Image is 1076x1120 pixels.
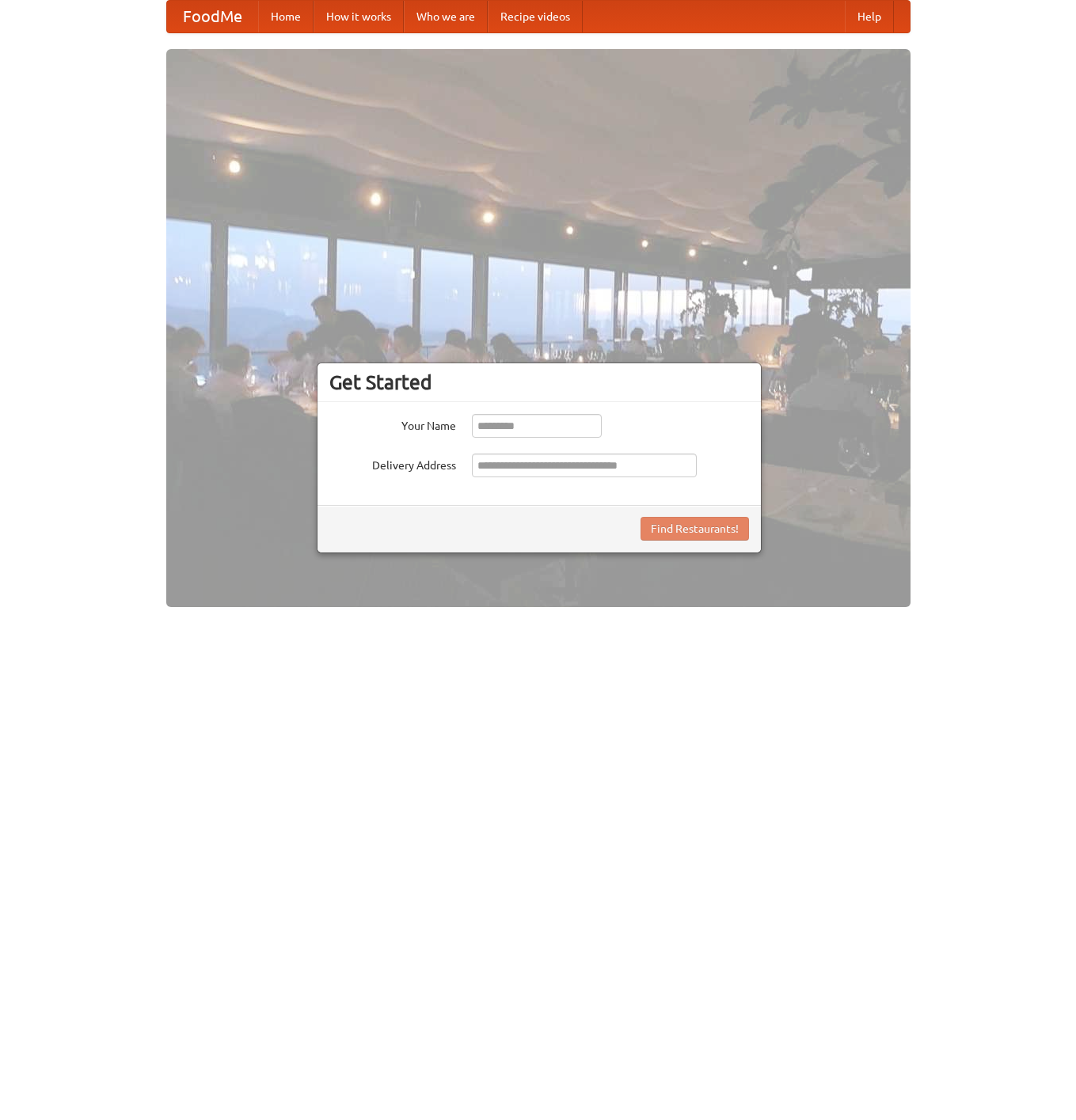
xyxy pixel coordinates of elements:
[329,414,456,434] label: Your Name
[314,1,404,32] a: How it works
[167,1,258,32] a: FoodMe
[404,1,488,32] a: Who we are
[329,370,749,394] h3: Get Started
[258,1,314,32] a: Home
[845,1,894,32] a: Help
[488,1,583,32] a: Recipe videos
[641,517,749,541] button: Find Restaurants!
[329,454,456,473] label: Delivery Address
